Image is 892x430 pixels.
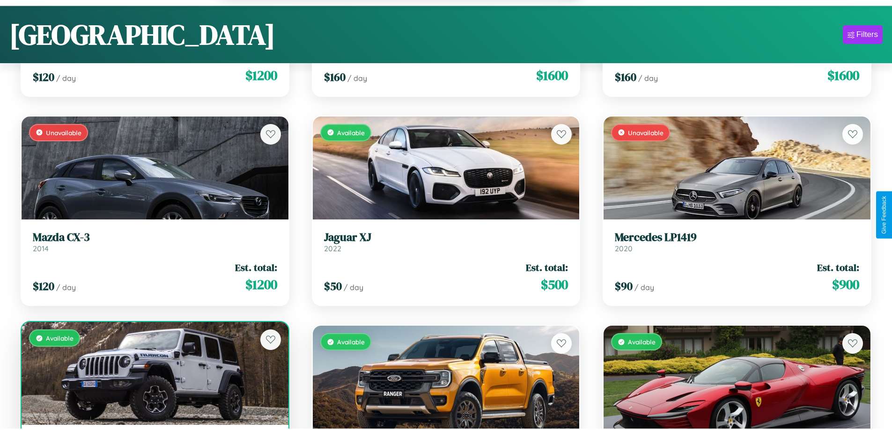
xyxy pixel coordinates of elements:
span: / day [634,283,654,292]
span: 2020 [615,244,633,253]
span: $ 120 [33,278,54,294]
span: $ 50 [324,278,342,294]
span: $ 1200 [245,66,277,85]
span: Available [337,129,365,137]
a: Mazda CX-32014 [33,231,277,254]
span: / day [347,73,367,83]
span: Est. total: [235,261,277,274]
a: Jaguar XJ2022 [324,231,568,254]
div: Give Feedback [881,196,887,234]
a: Mercedes LP14192020 [615,231,859,254]
span: Unavailable [628,129,663,137]
button: Filters [843,25,883,44]
span: $ 160 [615,69,636,85]
span: Unavailable [46,129,81,137]
span: 2022 [324,244,341,253]
span: / day [344,283,363,292]
h3: Mazda CX-3 [33,231,277,244]
span: Est. total: [817,261,859,274]
span: Available [337,338,365,346]
span: Est. total: [526,261,568,274]
span: $ 900 [832,275,859,294]
h3: Mercedes LP1419 [615,231,859,244]
span: $ 160 [324,69,346,85]
span: $ 120 [33,69,54,85]
span: / day [638,73,658,83]
h3: Jaguar XJ [324,231,568,244]
span: Available [46,334,74,342]
span: $ 1600 [827,66,859,85]
span: 2014 [33,244,49,253]
span: / day [56,73,76,83]
span: Available [628,338,656,346]
span: $ 1200 [245,275,277,294]
h1: [GEOGRAPHIC_DATA] [9,15,275,54]
span: $ 1600 [536,66,568,85]
span: / day [56,283,76,292]
div: Filters [856,30,878,39]
span: $ 90 [615,278,633,294]
span: $ 500 [541,275,568,294]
